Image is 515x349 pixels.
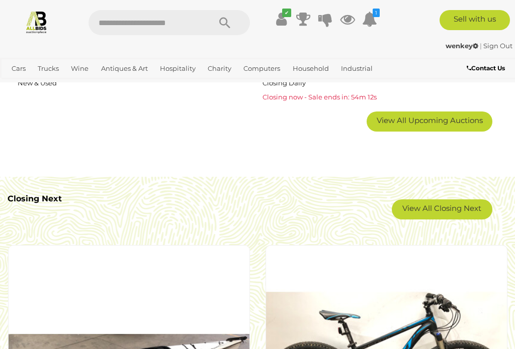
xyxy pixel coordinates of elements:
b: Closing Next [8,194,62,203]
a: Household [289,60,333,77]
a: Wine [67,60,93,77]
img: Allbids.com.au [25,10,48,34]
i: ✔ [282,9,291,17]
a: [GEOGRAPHIC_DATA] [115,77,195,93]
a: Office [51,77,78,93]
b: Contact Us [467,64,505,72]
span: View All Upcoming Auctions [377,115,483,125]
a: Sports [82,77,111,93]
strong: wenkey [446,42,478,50]
a: Sell with us [440,10,510,30]
a: 1 [362,10,377,28]
a: Sign Out [483,42,512,50]
i: 1 [373,9,380,17]
a: ✔ [274,10,289,28]
a: Trucks [34,60,63,77]
a: Jewellery [8,77,47,93]
a: Computers [239,60,284,77]
a: wenkey [446,42,480,50]
a: Contact Us [467,63,507,74]
a: Charity [204,60,235,77]
span: | [480,42,482,50]
span: Closing now - Sale ends in: 54m 12s [263,93,377,101]
a: Cars [8,60,30,77]
a: View All Closing Next [392,199,492,219]
a: View All Upcoming Auctions [367,111,492,132]
a: Antiques & Art [97,60,152,77]
p: Closing Daily [263,77,487,89]
p: New & Used [18,77,242,89]
a: Hospitality [156,60,200,77]
a: Industrial [337,60,377,77]
button: Search [200,10,250,35]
